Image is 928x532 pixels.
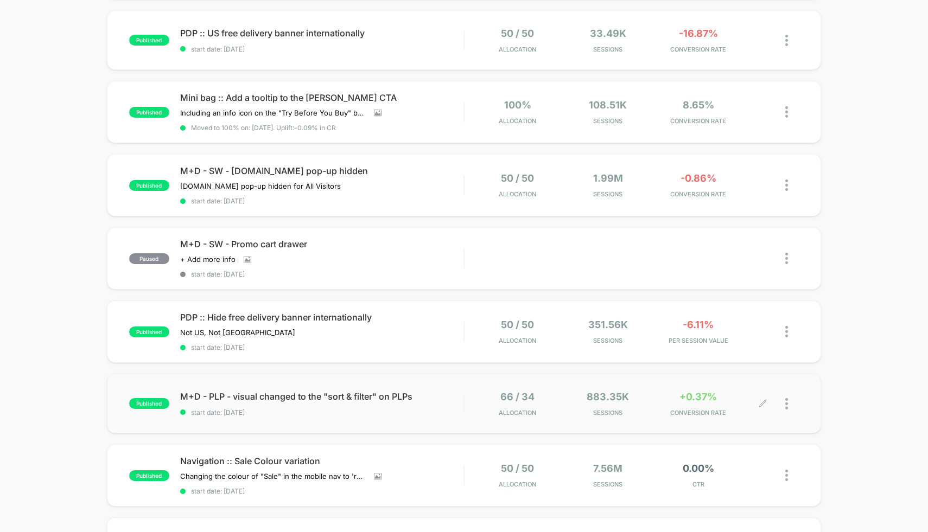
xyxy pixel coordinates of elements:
span: paused [129,253,169,264]
span: Moved to 100% on: [DATE] . Uplift: -0.09% in CR [191,124,336,132]
span: start date: [DATE] [180,197,464,205]
span: published [129,470,169,481]
span: 50 / 50 [501,463,534,474]
span: 0.00% [683,463,714,474]
span: Mini bag :: Add a tooltip to the [PERSON_NAME] CTA [180,92,464,103]
span: Sessions [565,337,650,344]
span: published [129,398,169,409]
span: start date: [DATE] [180,343,464,351]
span: Not US, Not [GEOGRAPHIC_DATA] [180,328,295,337]
span: Allocation [499,117,536,125]
span: Allocation [499,46,536,53]
span: Allocation [499,337,536,344]
span: [DOMAIN_NAME] pop-up hidden for All Visitors [180,182,341,190]
span: Sessions [565,409,650,416]
span: 351.56k [588,319,628,330]
span: + Add more info [180,255,236,264]
span: 66 / 34 [500,391,535,402]
img: close [785,326,788,337]
span: Changing the colour of "Sale" in the mobile nav to 'red' [180,472,366,480]
span: published [129,35,169,46]
span: M+D - PLP - visual changed to the "sort & filter" on PLPs [180,391,464,402]
span: Allocation [499,480,536,488]
span: published [129,107,169,118]
span: Allocation [499,409,536,416]
span: Sessions [565,190,650,198]
img: close [785,470,788,481]
img: close [785,398,788,409]
span: start date: [DATE] [180,408,464,416]
img: close [785,253,788,264]
span: CONVERSION RATE [656,409,740,416]
span: 50 / 50 [501,28,534,39]
span: 50 / 50 [501,172,534,184]
span: CONVERSION RATE [656,190,740,198]
span: Navigation :: Sale Colour variation [180,456,464,466]
span: 100% [504,99,531,111]
span: published [129,180,169,191]
span: CTR [656,480,740,488]
span: PDP :: Hide free delivery banner internationally [180,312,464,323]
span: 33.49k [590,28,626,39]
span: Sessions [565,46,650,53]
span: 7.56M [593,463,622,474]
span: -16.87% [679,28,718,39]
span: PER SESSION VALUE [656,337,740,344]
span: +0.37% [679,391,717,402]
span: start date: [DATE] [180,270,464,278]
span: start date: [DATE] [180,487,464,495]
span: M+D - SW - [DOMAIN_NAME] pop-up hidden [180,165,464,176]
span: 108.51k [589,99,627,111]
img: close [785,106,788,118]
span: start date: [DATE] [180,45,464,53]
span: 8.65% [683,99,714,111]
span: Sessions [565,117,650,125]
span: published [129,326,169,337]
img: close [785,180,788,191]
span: 50 / 50 [501,319,534,330]
span: 1.99M [593,172,623,184]
img: close [785,35,788,46]
span: PDP :: US free delivery banner internationally [180,28,464,39]
span: Sessions [565,480,650,488]
span: M+D - SW - Promo cart drawer [180,239,464,249]
span: CONVERSION RATE [656,46,740,53]
span: 883.35k [587,391,629,402]
span: Allocation [499,190,536,198]
span: -6.11% [683,319,714,330]
span: CONVERSION RATE [656,117,740,125]
span: -0.86% [681,172,716,184]
span: Including an info icon on the "Try Before You Buy" button [180,108,366,117]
